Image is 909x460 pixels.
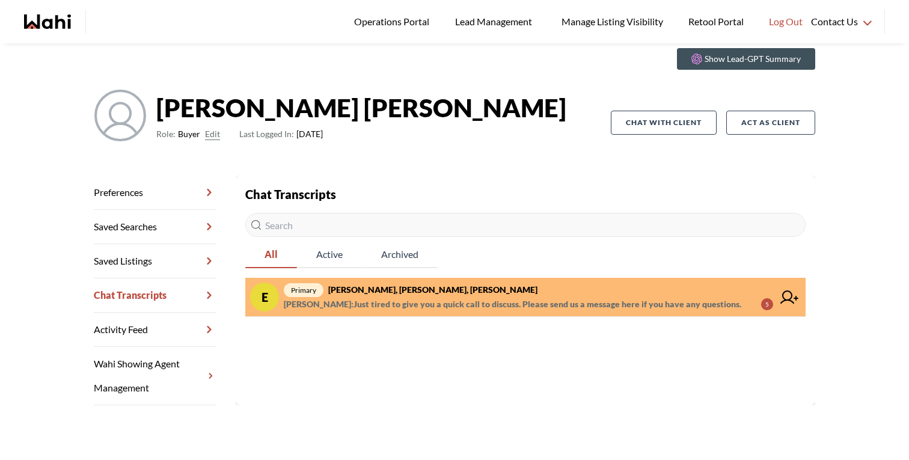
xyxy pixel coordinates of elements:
[688,14,747,29] span: Retool Portal
[239,129,294,139] span: Last Logged In:
[297,242,362,267] span: Active
[250,283,279,311] div: E
[761,298,773,310] div: 5
[94,313,216,347] a: Activity Feed
[94,347,216,405] a: Wahi Showing Agent Management
[328,284,537,295] strong: [PERSON_NAME], [PERSON_NAME], [PERSON_NAME]
[94,210,216,244] a: Saved Searches
[156,127,176,141] span: Role:
[769,14,803,29] span: Log Out
[677,48,815,70] button: Show Lead-GPT Summary
[239,127,323,141] span: [DATE]
[245,278,806,317] a: Eprimary[PERSON_NAME], [PERSON_NAME], [PERSON_NAME][PERSON_NAME]:Just tired to give you a quick c...
[455,14,536,29] span: Lead Management
[362,242,438,267] span: Archived
[94,278,216,313] a: Chat Transcripts
[24,14,71,29] a: Wahi homepage
[726,111,815,135] button: Act as Client
[558,14,667,29] span: Manage Listing Visibility
[178,127,200,141] span: Buyer
[245,187,336,201] strong: Chat Transcripts
[245,242,297,268] button: All
[362,242,438,268] button: Archived
[156,90,566,126] strong: [PERSON_NAME] [PERSON_NAME]
[94,244,216,278] a: Saved Listings
[284,283,323,297] span: primary
[245,213,806,237] input: Search
[297,242,362,268] button: Active
[205,127,220,141] button: Edit
[245,242,297,267] span: All
[284,297,741,311] span: [PERSON_NAME] : Just tired to give you a quick call to discuss. Please send us a message here if ...
[94,176,216,210] a: Preferences
[705,53,801,65] p: Show Lead-GPT Summary
[611,111,717,135] button: Chat with client
[354,14,433,29] span: Operations Portal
